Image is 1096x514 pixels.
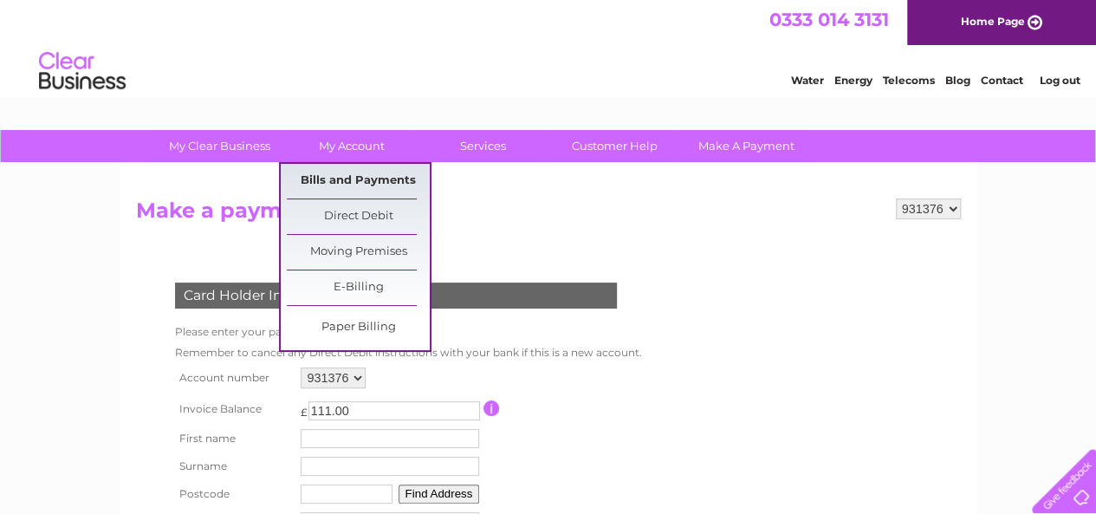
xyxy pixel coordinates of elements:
th: First name [171,425,297,452]
th: Surname [171,452,297,480]
a: Customer Help [543,130,686,162]
h2: Make a payment [136,198,961,231]
th: Postcode [171,480,297,508]
div: Clear Business is a trading name of Verastar Limited (registered in [GEOGRAPHIC_DATA] No. 3667643... [139,10,958,84]
a: 0333 014 3131 [769,9,889,30]
a: E-Billing [287,270,430,305]
a: My Account [280,130,423,162]
a: Services [412,130,554,162]
th: Invoice Balance [171,393,297,425]
input: Information [483,400,500,416]
td: Please enter your payment card details below. [171,322,646,342]
a: Make A Payment [675,130,818,162]
a: Log out [1039,74,1080,87]
a: Telecoms [883,74,935,87]
a: Bills and Payments [287,164,430,198]
a: Moving Premises [287,235,430,270]
a: My Clear Business [148,130,291,162]
a: Contact [981,74,1023,87]
a: Energy [834,74,872,87]
th: Account number [171,363,297,393]
a: Paper Billing [287,310,430,345]
a: Water [791,74,824,87]
td: £ [301,397,308,419]
div: Card Holder Information [175,283,617,309]
td: Remember to cancel any Direct Debit instructions with your bank if this is a new account. [171,342,646,363]
button: Find Address [399,485,480,504]
img: logo.png [38,45,126,98]
a: Blog [945,74,970,87]
a: Direct Debit [287,199,430,234]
